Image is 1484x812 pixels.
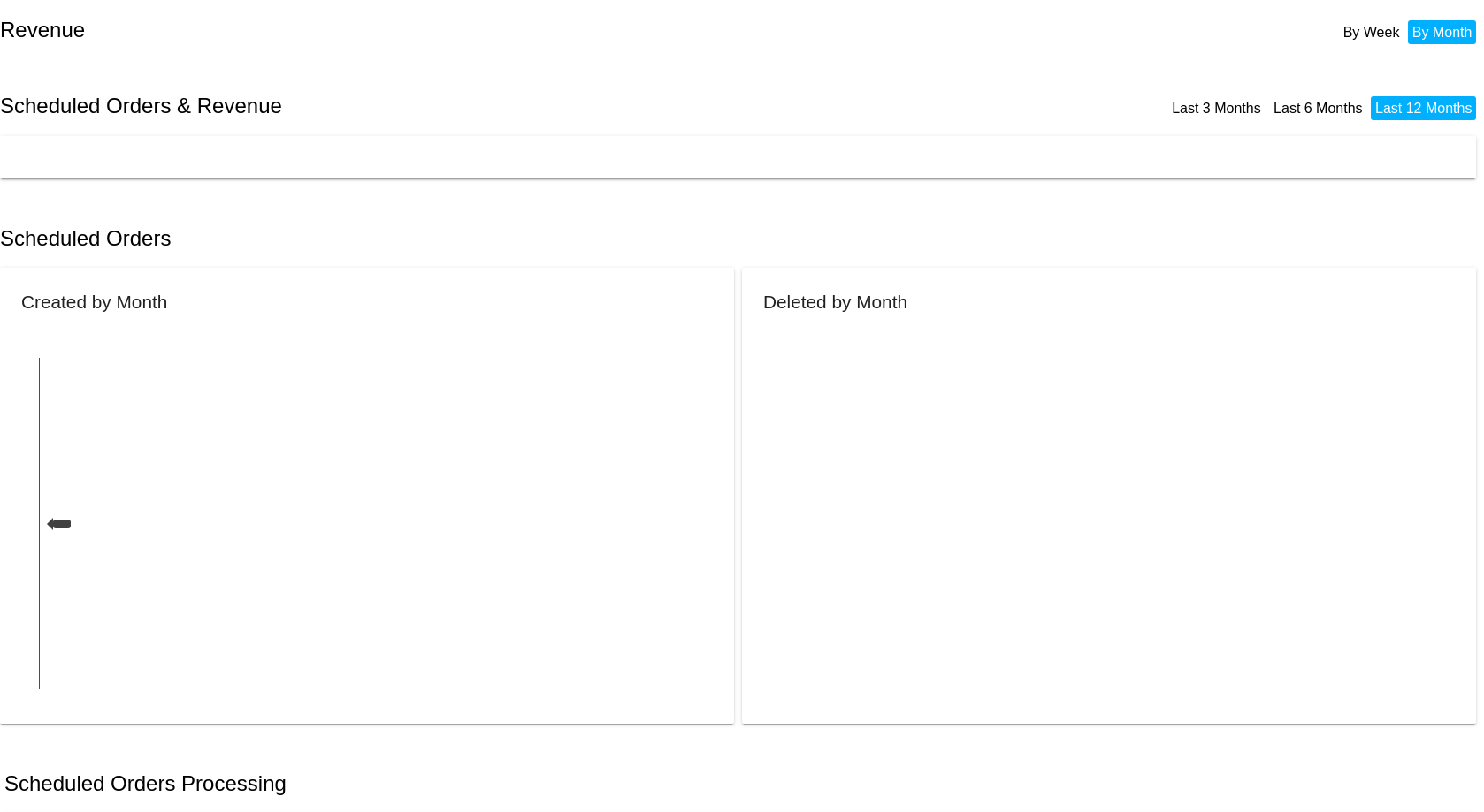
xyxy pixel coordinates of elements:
[1274,101,1363,116] a: Last 6 Months
[1408,20,1477,44] li: By Month
[4,771,287,796] h2: Scheduled Orders Processing
[21,292,167,312] h2: Created by Month
[1339,20,1404,44] li: By Week
[1375,101,1472,116] a: Last 12 Months
[763,292,907,312] h2: Deleted by Month
[1172,101,1261,116] a: Last 3 Months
